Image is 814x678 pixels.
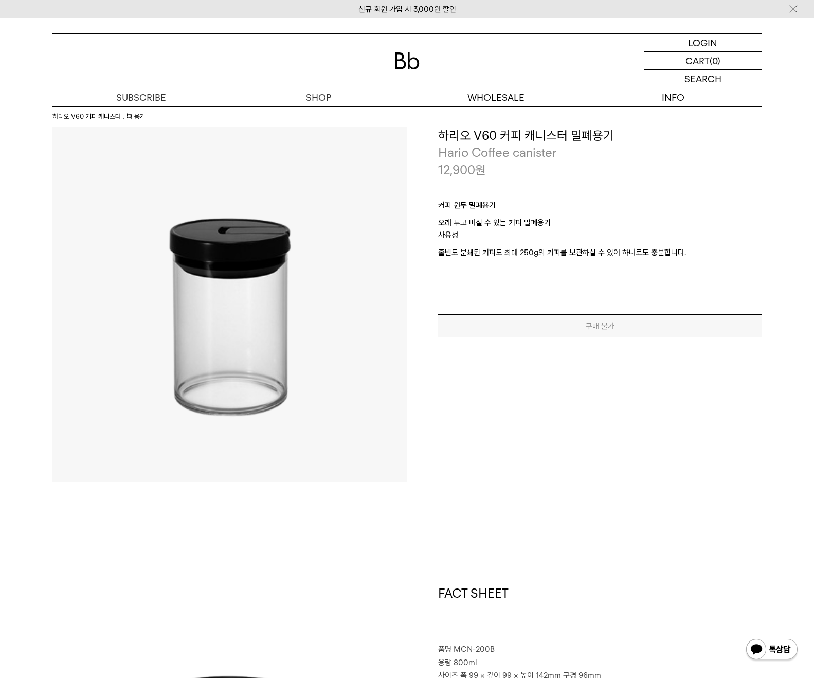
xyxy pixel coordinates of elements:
[52,127,407,482] img: 하리오 V60 커피 캐니스터 밀폐용기
[438,658,451,667] span: 용량
[585,88,762,106] p: INFO
[454,658,477,667] span: 800ml
[230,88,407,106] a: SHOP
[438,585,762,644] h1: FACT SHEET
[684,70,721,88] p: SEARCH
[438,127,762,145] h3: 하리오 V60 커피 캐니스터 밀폐용기
[395,52,420,69] img: 로고
[52,88,230,106] a: SUBSCRIBE
[438,162,486,179] p: 12,900
[438,199,762,217] p: 커피 원두 밀폐용기
[710,52,720,69] p: (0)
[745,638,799,663] img: 카카오톡 채널 1:1 채팅 버튼
[688,34,717,51] p: LOGIN
[358,5,456,14] a: 신규 회원 가입 시 3,000원 할인
[407,88,585,106] p: WHOLESALE
[438,217,762,229] p: 오래 두고 마실 수 있는 커피 밀폐용기
[438,246,762,283] p: 홀빈도 분쇄된 커피도 최대 250g의 커피를 보관하실 수 있어 하나로도 충분합니다.
[685,52,710,69] p: CART
[454,645,495,654] span: MCN-200B
[52,112,145,122] li: 하리오 V60 커피 캐니스터 밀폐용기
[644,52,762,70] a: CART (0)
[438,229,762,246] p: 사용성
[438,645,451,654] span: 품명
[475,163,486,177] span: 원
[438,144,762,162] p: Hario Coffee canister
[438,314,762,337] button: 구매 불가
[644,34,762,52] a: LOGIN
